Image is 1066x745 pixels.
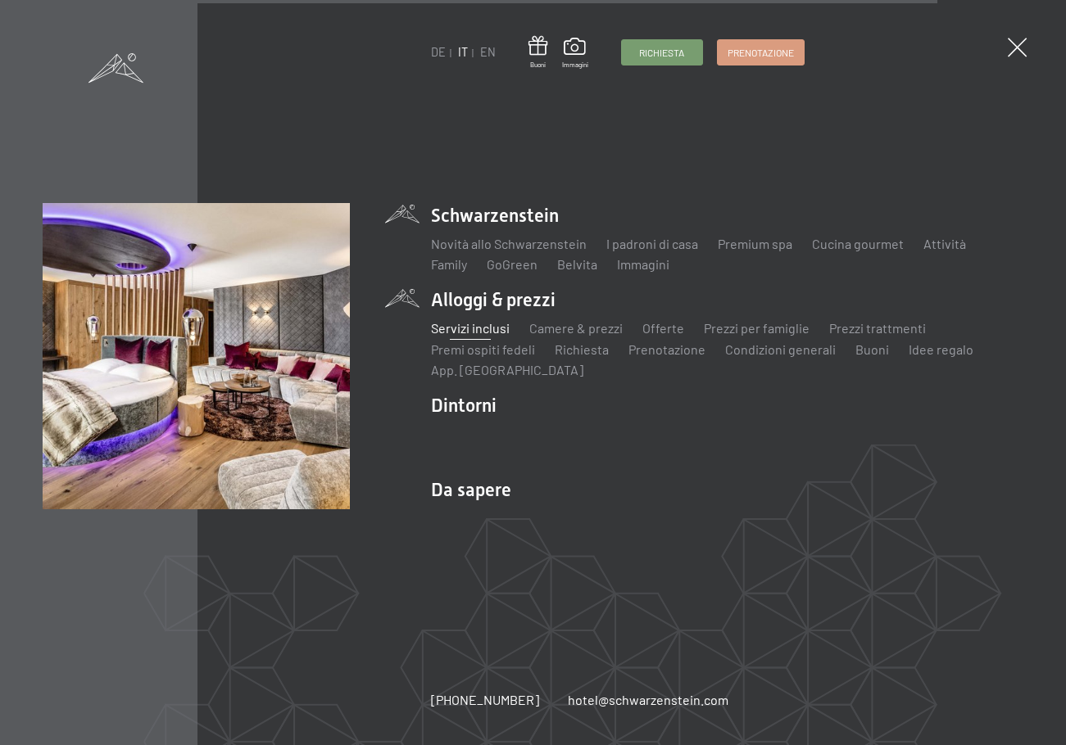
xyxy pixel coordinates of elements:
a: Premium spa [718,236,792,251]
a: Offerte [642,320,684,336]
span: [PHONE_NUMBER] [431,692,539,707]
span: Immagini [562,61,588,70]
a: DE [431,45,446,59]
span: Prenotazione [728,46,794,60]
a: Belvita [557,256,597,272]
a: hotel@schwarzenstein.com [568,691,728,709]
a: [PHONE_NUMBER] [431,691,539,709]
a: Novità allo Schwarzenstein [431,236,587,251]
a: Prezzi trattmenti [829,320,926,336]
a: Cucina gourmet [812,236,904,251]
a: Buoni [528,36,547,70]
a: Idee regalo [909,341,973,357]
span: Richiesta [639,46,684,60]
a: EN [480,45,496,59]
a: Attività [923,236,966,251]
a: Buoni [855,341,889,357]
a: App. [GEOGRAPHIC_DATA] [431,362,583,377]
a: Immagini [617,256,669,272]
a: Immagini [562,38,588,69]
a: Premi ospiti fedeli [431,341,535,357]
a: I padroni di casa [606,236,698,251]
a: Prenotazione [628,341,705,357]
a: GoGreen [487,256,538,272]
a: Richiesta [622,40,702,65]
a: IT [458,45,468,59]
a: Servizi inclusi [431,320,510,336]
a: Prezzi per famiglie [704,320,810,336]
a: Condizioni generali [725,341,836,357]
a: Richiesta [555,341,609,357]
a: Family [431,256,467,272]
a: Prenotazione [718,40,804,65]
a: Camere & prezzi [529,320,623,336]
span: Buoni [528,61,547,70]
